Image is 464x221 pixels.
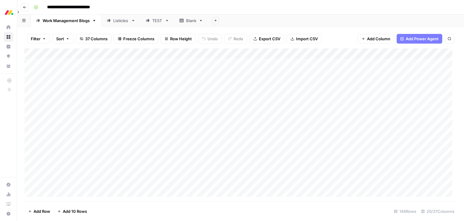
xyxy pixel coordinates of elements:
[31,15,101,27] a: Work Management Blogs
[4,190,13,199] a: Usage
[4,5,13,20] button: Workspace: Monday.com
[4,180,13,190] a: Settings
[4,32,13,42] a: Browse
[397,34,442,44] button: Add Power Agent
[31,36,40,42] span: Filter
[4,51,13,61] a: Opportunities
[224,34,247,44] button: Redo
[114,34,158,44] button: Freeze Columns
[152,18,163,24] div: TEST
[4,61,13,71] a: Your Data
[27,34,50,44] button: Filter
[24,206,54,216] button: Add Row
[4,7,14,18] img: Monday.com Logo
[113,18,129,24] div: Listicles
[140,15,174,27] a: TEST
[101,15,140,27] a: Listicles
[406,36,439,42] span: Add Power Agent
[76,34,111,44] button: 37 Columns
[208,36,218,42] span: Undo
[391,206,419,216] div: 146 Rows
[161,34,196,44] button: Row Height
[4,22,13,32] a: Home
[234,36,243,42] span: Redo
[198,34,222,44] button: Undo
[52,34,73,44] button: Sort
[4,42,13,51] a: Insights
[250,34,284,44] button: Export CSV
[367,36,390,42] span: Add Column
[287,34,322,44] button: Import CSV
[43,18,90,24] div: Work Management Blogs
[419,206,457,216] div: 20/37 Columns
[4,209,13,219] button: Help + Support
[54,206,91,216] button: Add 10 Rows
[34,208,50,214] span: Add Row
[85,36,108,42] span: 37 Columns
[174,15,208,27] a: Blank
[259,36,280,42] span: Export CSV
[186,18,196,24] div: Blank
[358,34,394,44] button: Add Column
[170,36,192,42] span: Row Height
[56,36,64,42] span: Sort
[296,36,318,42] span: Import CSV
[63,208,87,214] span: Add 10 Rows
[4,199,13,209] a: Learning Hub
[123,36,154,42] span: Freeze Columns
